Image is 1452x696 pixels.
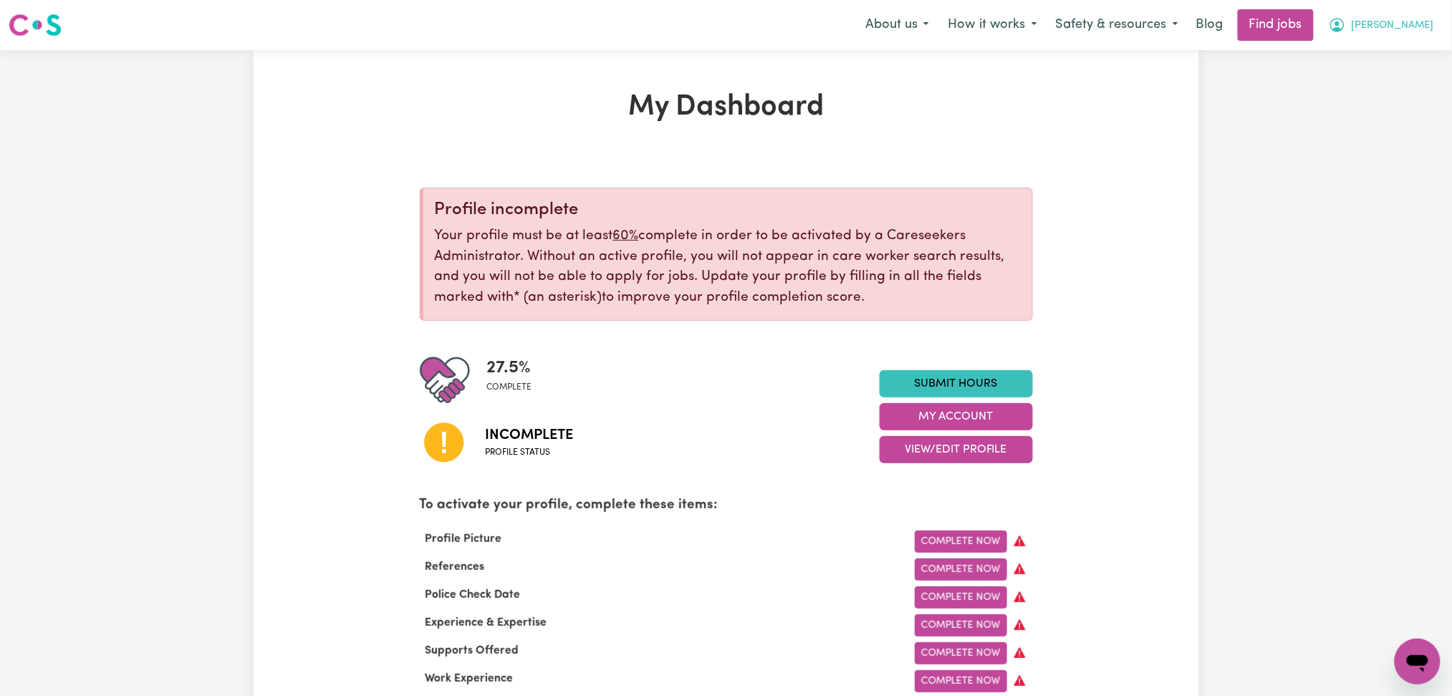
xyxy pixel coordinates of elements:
[486,425,574,446] span: Incomplete
[880,403,1033,430] button: My Account
[915,670,1007,692] a: Complete Now
[514,291,602,304] span: an asterisk
[1188,9,1232,41] a: Blog
[435,226,1021,309] p: Your profile must be at least complete in order to be activated by a Careseekers Administrator. W...
[880,436,1033,463] button: View/Edit Profile
[613,229,639,243] u: 60%
[420,561,491,573] span: References
[1352,18,1434,34] span: [PERSON_NAME]
[420,617,553,629] span: Experience & Expertise
[938,10,1047,40] button: How it works
[420,673,519,685] span: Work Experience
[487,355,544,405] div: Profile completeness: 27.5%
[915,614,1007,637] a: Complete Now
[486,446,574,459] span: Profile status
[435,200,1021,221] div: Profile incomplete
[420,90,1033,125] h1: My Dashboard
[915,559,1007,581] a: Complete Now
[487,381,532,394] span: complete
[420,496,1033,516] p: To activate your profile, complete these items:
[1395,639,1441,685] iframe: Button to launch messaging window
[1319,10,1443,40] button: My Account
[1047,10,1188,40] button: Safety & resources
[915,531,1007,553] a: Complete Now
[1238,9,1314,41] a: Find jobs
[9,9,62,42] a: Careseekers logo
[856,10,938,40] button: About us
[487,355,532,381] span: 27.5 %
[880,370,1033,397] a: Submit Hours
[915,586,1007,609] a: Complete Now
[915,642,1007,664] a: Complete Now
[420,589,527,601] span: Police Check Date
[420,645,525,657] span: Supports Offered
[420,533,508,545] span: Profile Picture
[9,12,62,38] img: Careseekers logo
